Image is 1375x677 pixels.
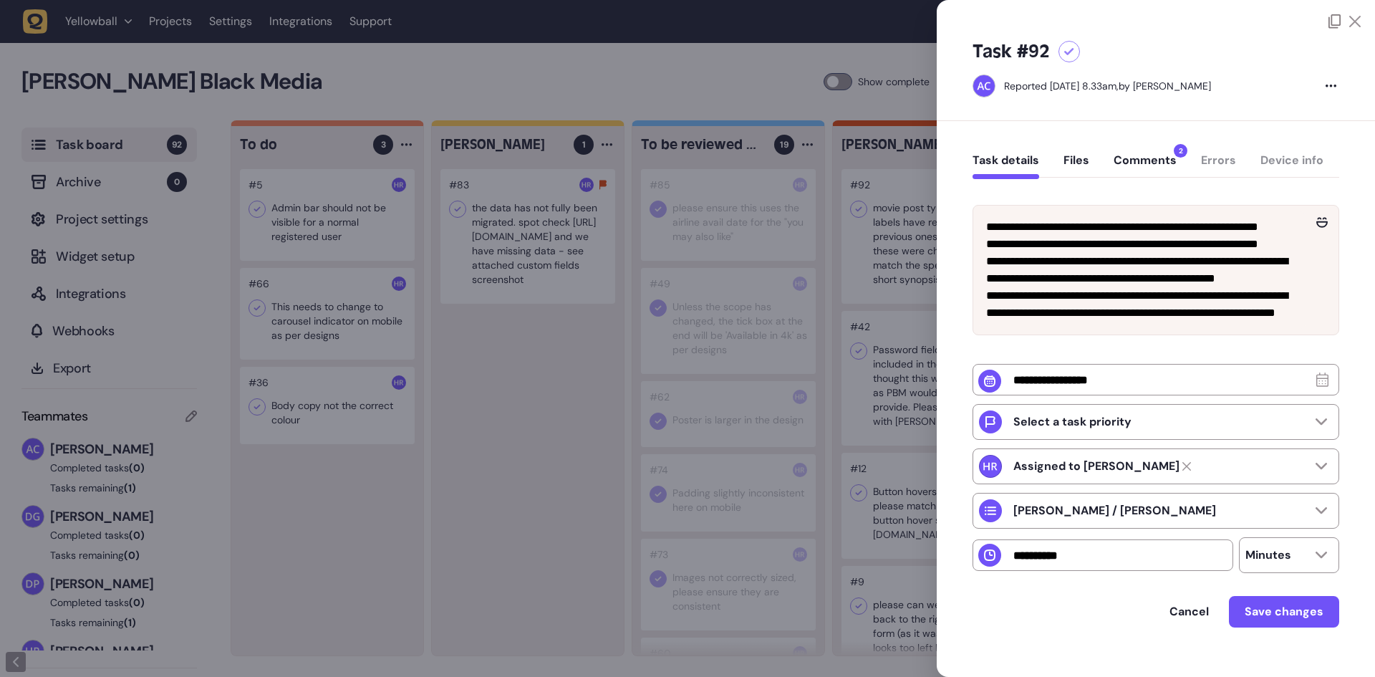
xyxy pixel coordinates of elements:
[973,40,1050,63] h5: Task #92
[1013,504,1216,518] p: [PERSON_NAME] / [PERSON_NAME]
[973,75,995,97] img: Ameet Chohan
[1004,79,1211,93] div: by [PERSON_NAME]
[1169,604,1209,619] span: Cancel
[1114,153,1177,179] button: Comments
[1174,144,1187,158] span: 2
[1063,153,1089,179] button: Files
[1155,597,1223,626] button: Cancel
[1229,596,1339,628] button: Save changes
[973,153,1039,179] button: Task details
[1013,415,1132,429] p: Select a task priority
[1245,548,1291,562] p: Minutes
[1013,459,1179,474] strong: Harry Robinson
[1004,80,1119,92] div: Reported [DATE] 8.33am,
[1308,610,1368,670] iframe: LiveChat chat widget
[1245,604,1323,619] span: Save changes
